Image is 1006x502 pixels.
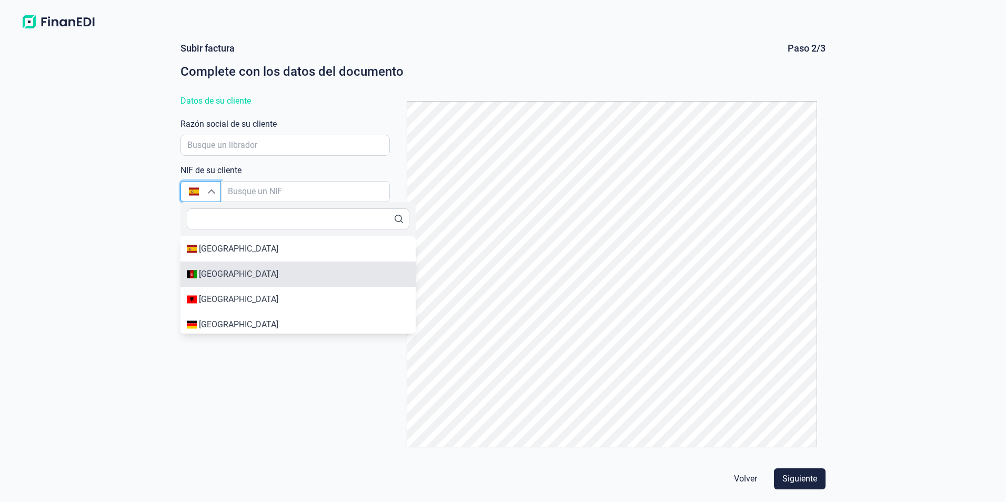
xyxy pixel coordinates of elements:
div: Complete con los datos del documento [180,63,826,80]
img: DE [187,319,197,329]
div: Subir factura [180,42,235,55]
input: Busque un librador [180,135,390,156]
img: AF [187,269,197,279]
img: ES [187,244,197,254]
button: Volver [726,468,766,489]
img: PDF Viewer [407,101,817,447]
img: Logo de aplicación [17,13,100,32]
div: Datos de su cliente [180,93,390,109]
div: Paso 2/3 [788,42,826,55]
li: España [180,236,416,262]
div: [GEOGRAPHIC_DATA] [199,318,278,331]
label: Razón social de su cliente [180,118,277,130]
div: [GEOGRAPHIC_DATA] [199,293,278,306]
button: Siguiente [774,468,826,489]
li: Alemania [180,312,416,337]
div: [GEOGRAPHIC_DATA] [199,268,278,280]
img: ES [189,186,199,196]
label: NIF de su cliente [180,164,242,177]
input: Busque un NIF [221,181,390,202]
li: Afganistán [180,262,416,287]
span: Siguiente [782,473,817,485]
img: AL [187,294,197,304]
span: Volver [734,473,757,485]
div: Busque un NIF [207,182,220,202]
li: Albania [180,287,416,312]
div: [GEOGRAPHIC_DATA] [199,243,278,255]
